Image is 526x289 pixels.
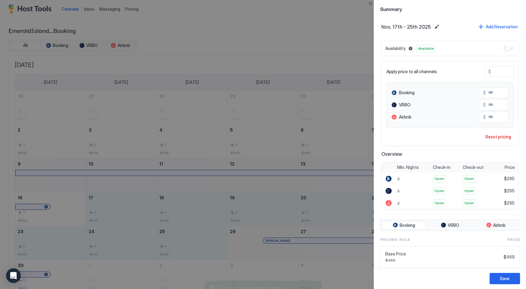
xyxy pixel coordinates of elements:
span: Summary [380,5,520,12]
span: 3 [397,189,400,193]
span: $469 [503,254,515,260]
span: Availability [385,46,406,51]
span: Base Price [385,251,501,257]
span: $ [488,69,491,74]
span: Open [464,176,474,181]
span: Available [418,46,434,51]
span: Open [434,200,444,206]
span: Open [434,176,444,181]
span: Airbnb [493,223,506,228]
span: Check-in [433,165,450,170]
span: 3 [397,177,400,181]
span: Min. Nights [397,165,419,170]
span: $ [483,114,486,120]
span: $469 [385,258,501,262]
button: Booking [382,221,426,230]
button: Airbnb [474,221,518,230]
span: Check-out [463,165,484,170]
span: $295 [504,200,515,206]
button: Edit date range [433,23,440,30]
div: tab-group [380,219,520,231]
span: VRBO [399,102,411,108]
span: Open [434,188,444,194]
span: Nov, 17th - 25th 2025 [381,24,431,30]
span: Price [505,165,515,170]
span: Booking [400,223,415,228]
span: Pricing Rule [380,237,410,242]
button: Add Reservation [478,23,519,31]
button: Reset pricing [483,133,514,141]
span: Apply price to all channels [387,69,437,74]
span: Booking [399,90,415,95]
span: Overview [381,151,519,157]
span: $ [483,90,486,95]
span: 3 [397,201,400,205]
div: Reset pricing [485,134,511,140]
button: VRBO [428,221,472,230]
span: VRBO [448,223,459,228]
span: Open [464,188,474,194]
span: Price [507,237,520,242]
div: Add Reservation [486,23,518,30]
span: Open [464,200,474,206]
div: Open Intercom Messenger [6,268,21,283]
span: Airbnb [399,114,411,120]
span: $ [483,102,486,108]
button: Save [489,273,520,284]
button: Blocked dates override all pricing rules and remain unavailable until manually unblocked [407,45,414,52]
div: Save [500,275,510,282]
span: $295 [504,188,515,194]
span: $295 [504,176,515,181]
